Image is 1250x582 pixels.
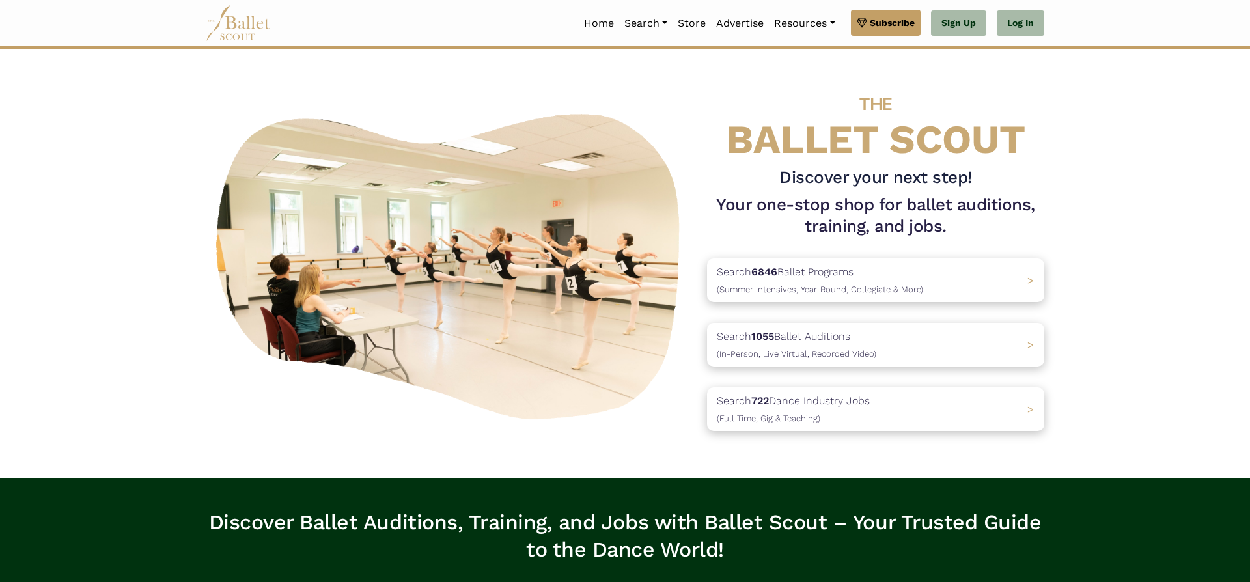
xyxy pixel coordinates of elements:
span: (Full-Time, Gig & Teaching) [717,413,820,423]
h4: BALLET SCOUT [707,75,1044,161]
h1: Your one-stop shop for ballet auditions, training, and jobs. [707,194,1044,238]
a: Subscribe [851,10,921,36]
b: 722 [751,395,769,407]
p: Search Ballet Programs [717,264,923,297]
a: Resources [769,10,840,37]
b: 6846 [751,266,777,278]
img: gem.svg [857,16,867,30]
a: Store [673,10,711,37]
a: Log In [997,10,1044,36]
span: Subscribe [870,16,915,30]
a: Search [619,10,673,37]
a: Search6846Ballet Programs(Summer Intensives, Year-Round, Collegiate & More)> [707,258,1044,302]
span: THE [859,93,892,115]
span: > [1027,274,1034,286]
img: A group of ballerinas talking to each other in a ballet studio [206,100,697,427]
span: (Summer Intensives, Year-Round, Collegiate & More) [717,284,923,294]
p: Search Ballet Auditions [717,328,876,361]
b: 1055 [751,330,774,342]
span: > [1027,403,1034,415]
span: (In-Person, Live Virtual, Recorded Video) [717,349,876,359]
a: Search1055Ballet Auditions(In-Person, Live Virtual, Recorded Video) > [707,323,1044,367]
a: Advertise [711,10,769,37]
span: > [1027,339,1034,351]
h3: Discover Ballet Auditions, Training, and Jobs with Ballet Scout – Your Trusted Guide to the Dance... [206,509,1044,563]
h3: Discover your next step! [707,167,1044,189]
p: Search Dance Industry Jobs [717,393,870,426]
a: Search722Dance Industry Jobs(Full-Time, Gig & Teaching) > [707,387,1044,431]
a: Home [579,10,619,37]
a: Sign Up [931,10,986,36]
